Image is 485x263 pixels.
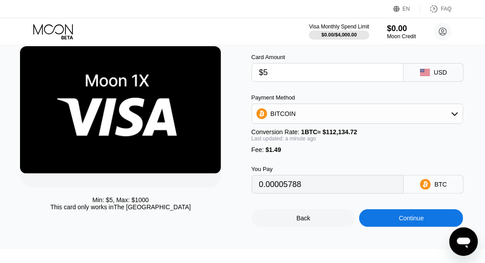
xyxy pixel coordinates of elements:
div: Last updated: a minute ago [252,135,464,142]
div: FAQ [441,6,452,12]
div: BTC [434,181,447,188]
iframe: Button to launch messaging window [449,227,478,256]
span: 1 BTC ≈ $112,134.72 [301,128,357,135]
input: $0.00 [259,64,397,81]
div: EN [393,4,421,13]
div: $0.00Moon Credit [387,24,416,40]
div: USD [434,69,447,76]
div: BITCOIN [252,105,463,123]
div: BITCOIN [271,110,296,117]
div: Continue [359,209,463,227]
div: Continue [399,215,424,222]
div: EN [403,6,410,12]
span: $1.49 [265,146,281,153]
div: This card only works in The [GEOGRAPHIC_DATA] [50,203,191,211]
div: $0.00 / $4,000.00 [321,32,357,37]
div: Payment Method [252,94,464,101]
div: Min: $ 5 , Max: $ 1000 [92,196,149,203]
div: Back [252,209,356,227]
div: You Pay [252,166,404,172]
div: Back [297,215,310,222]
div: Moon Credit [387,33,416,40]
div: $0.00 [387,24,416,33]
div: Fee : [252,146,464,153]
div: Conversion Rate: [252,128,464,135]
div: Visa Monthly Spend Limit$0.00/$4,000.00 [309,24,369,40]
div: FAQ [421,4,452,13]
div: Visa Monthly Spend Limit [309,24,369,30]
div: Card Amount [252,54,404,60]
